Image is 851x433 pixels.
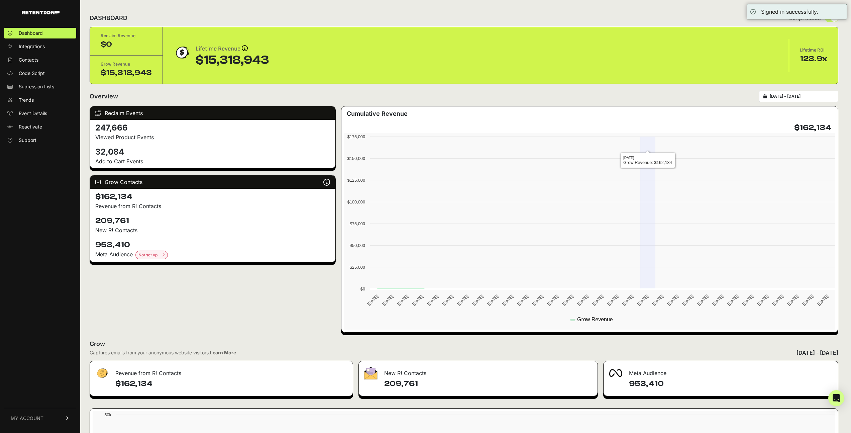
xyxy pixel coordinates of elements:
[604,361,838,381] div: Meta Audience
[101,68,152,78] div: $15,318,943
[561,294,574,307] text: [DATE]
[636,294,649,307] text: [DATE]
[210,350,236,355] a: Learn More
[22,11,60,14] img: Retention.com
[95,157,330,165] p: Add to Cart Events
[681,294,694,307] text: [DATE]
[696,294,709,307] text: [DATE]
[486,294,499,307] text: [DATE]
[366,294,379,307] text: [DATE]
[456,294,469,307] text: [DATE]
[90,175,335,189] div: Grow Contacts
[711,294,724,307] text: [DATE]
[347,156,365,161] text: $150,000
[796,349,838,357] div: [DATE] - [DATE]
[95,215,330,226] h4: 209,761
[4,55,76,65] a: Contacts
[4,108,76,119] a: Event Details
[800,54,827,64] div: 123.9x
[19,110,47,117] span: Event Details
[349,243,365,248] text: $50,000
[19,70,45,77] span: Code Script
[101,61,152,68] div: Grow Revenue
[816,294,829,307] text: [DATE]
[381,294,394,307] text: [DATE]
[651,294,664,307] text: [DATE]
[95,250,330,259] div: Meta Audience
[4,41,76,52] a: Integrations
[196,54,269,67] div: $15,318,943
[4,28,76,38] a: Dashboard
[576,294,589,307] text: [DATE]
[828,390,844,406] div: Open Intercom Messenger
[349,265,365,270] text: $25,000
[104,412,111,417] text: 50k
[95,122,330,133] h4: 247,666
[4,135,76,146] a: Support
[347,199,365,204] text: $100,000
[786,294,799,307] text: [DATE]
[101,32,152,39] div: Reclaim Revenue
[359,361,598,381] div: New R! Contacts
[609,369,622,377] img: fa-meta-2f981b61bb99beabf952f7030308934f19ce035c18b003e963880cc3fabeebb7.png
[19,43,45,50] span: Integrations
[4,81,76,92] a: Supression Lists
[19,57,38,63] span: Contacts
[360,286,365,291] text: $0
[95,226,330,234] p: New R! Contacts
[411,294,424,307] text: [DATE]
[800,47,827,54] div: Lifetime ROI
[95,133,330,141] p: Viewed Product Events
[115,378,347,389] h4: $162,134
[4,408,76,428] a: MY ACCOUNT
[90,361,353,381] div: Revenue from R! Contacts
[90,92,118,101] h2: Overview
[471,294,484,307] text: [DATE]
[771,294,784,307] text: [DATE]
[756,294,769,307] text: [DATE]
[396,294,409,307] text: [DATE]
[95,367,109,380] img: fa-dollar-13500eef13a19c4ab2b9ed9ad552e47b0d9fc28b02b83b90ba0e00f96d6372e9.png
[666,294,679,307] text: [DATE]
[90,339,838,349] h2: Grow
[4,95,76,105] a: Trends
[441,294,454,307] text: [DATE]
[101,39,152,50] div: $0
[19,97,34,103] span: Trends
[384,378,593,389] h4: 209,761
[801,294,814,307] text: [DATE]
[95,191,330,202] h4: $162,134
[90,106,335,120] div: Reclaim Events
[174,44,190,61] img: dollar-coin-05c43ed7efb7bc0c12610022525b4bbbb207c7efeef5aecc26f025e68dcafac9.png
[516,294,529,307] text: [DATE]
[629,378,833,389] h4: 953,410
[90,349,236,356] div: Captures emails from your anonymous website visitors.
[794,122,831,133] h4: $162,134
[606,294,619,307] text: [DATE]
[426,294,439,307] text: [DATE]
[19,123,42,130] span: Reactivate
[4,68,76,79] a: Code Script
[531,294,544,307] text: [DATE]
[347,109,408,118] h3: Cumulative Revenue
[741,294,754,307] text: [DATE]
[90,13,127,23] h2: DASHBOARD
[621,294,634,307] text: [DATE]
[95,240,330,250] h4: 953,410
[726,294,739,307] text: [DATE]
[546,294,559,307] text: [DATE]
[196,44,269,54] div: Lifetime Revenue
[19,137,36,144] span: Support
[11,415,43,422] span: MY ACCOUNT
[501,294,514,307] text: [DATE]
[19,83,54,90] span: Supression Lists
[591,294,604,307] text: [DATE]
[95,202,330,210] p: Revenue from R! Contacts
[577,317,613,322] text: Grow Revenue
[347,178,365,183] text: $125,000
[347,134,365,139] text: $175,000
[761,8,818,16] div: Signed in successfully.
[95,147,330,157] h4: 32,084
[349,221,365,226] text: $75,000
[4,121,76,132] a: Reactivate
